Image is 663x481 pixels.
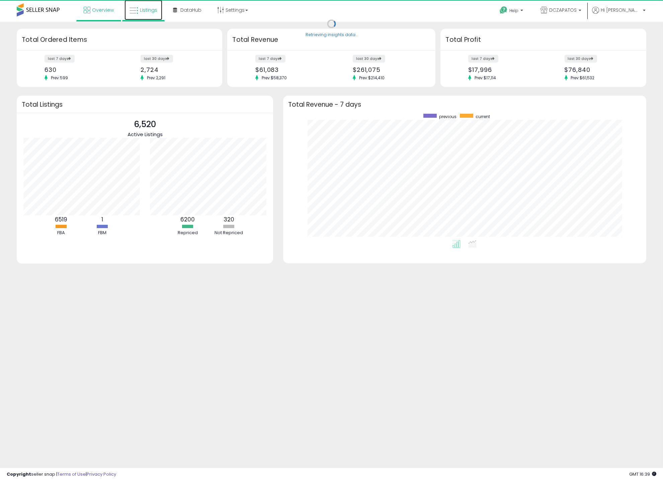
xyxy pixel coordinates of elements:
[92,7,114,13] span: Overview
[140,7,157,13] span: Listings
[568,75,598,81] span: Prev: $61,532
[494,1,530,22] a: Help
[141,55,173,63] label: last 30 days
[45,66,114,73] div: 630
[468,55,498,63] label: last 7 days
[565,66,635,73] div: $76,840
[565,55,597,63] label: last 30 days
[128,118,163,131] p: 6,520
[22,102,268,107] h3: Total Listings
[180,215,195,223] b: 6200
[144,75,169,81] span: Prev: 2,291
[471,75,499,81] span: Prev: $17,114
[255,55,285,63] label: last 7 days
[41,230,81,236] div: FBA
[353,66,424,73] div: $261,075
[45,55,75,63] label: last 7 days
[255,66,326,73] div: $61,083
[288,102,641,107] h3: Total Revenue - 7 days
[48,75,71,81] span: Prev: 599
[258,75,290,81] span: Prev: $58,370
[601,7,641,13] span: Hi [PERSON_NAME]
[128,131,163,138] span: Active Listings
[509,8,518,13] span: Help
[101,215,103,223] b: 1
[55,215,67,223] b: 6519
[22,35,217,44] h3: Total Ordered Items
[476,114,490,119] span: current
[499,6,508,14] i: Get Help
[180,7,201,13] span: DataHub
[468,66,538,73] div: $17,996
[592,7,646,22] a: Hi [PERSON_NAME]
[549,7,577,13] span: DCZAPATOS
[439,114,457,119] span: previous
[141,66,211,73] div: 2,724
[356,75,388,81] span: Prev: $214,410
[168,230,208,236] div: Repriced
[445,35,641,44] h3: Total Profit
[306,32,357,38] div: Retrieving insights data..
[82,230,122,236] div: FBM
[353,55,385,63] label: last 30 days
[224,215,234,223] b: 320
[232,35,430,44] h3: Total Revenue
[209,230,249,236] div: Not Repriced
